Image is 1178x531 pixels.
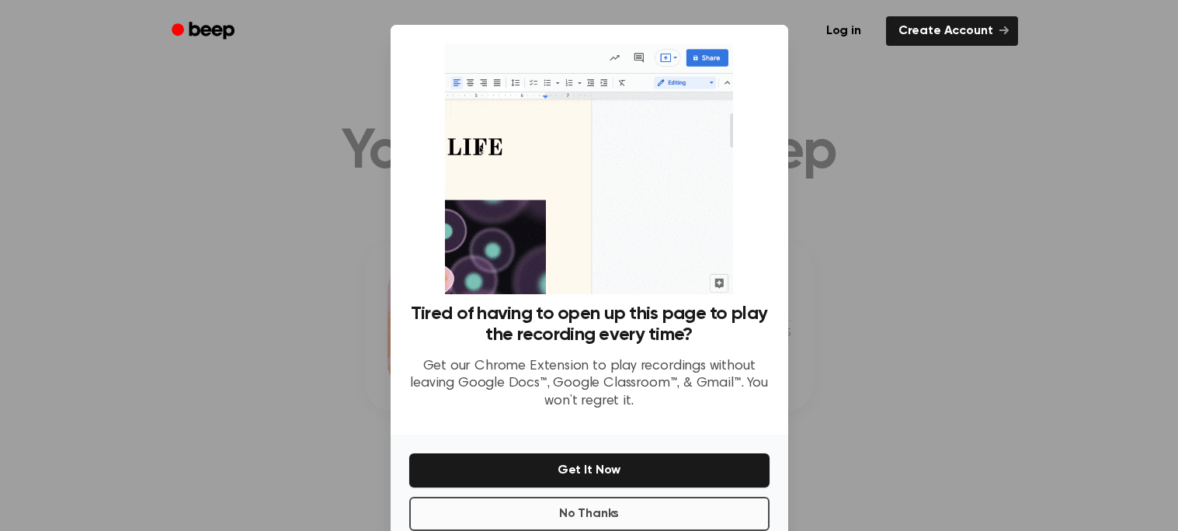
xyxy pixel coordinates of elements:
[886,16,1018,46] a: Create Account
[811,13,877,49] a: Log in
[161,16,248,47] a: Beep
[409,358,770,411] p: Get our Chrome Extension to play recordings without leaving Google Docs™, Google Classroom™, & Gm...
[445,43,733,294] img: Beep extension in action
[409,453,770,488] button: Get It Now
[409,304,770,345] h3: Tired of having to open up this page to play the recording every time?
[409,497,770,531] button: No Thanks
